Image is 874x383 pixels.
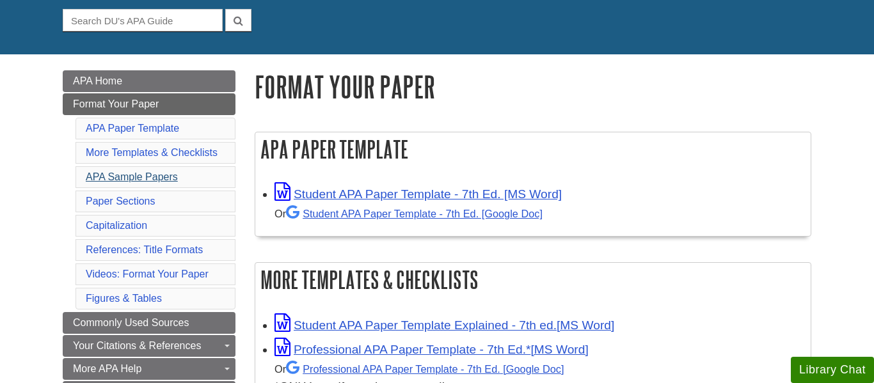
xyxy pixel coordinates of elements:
a: Professional APA Paper Template - 7th Ed. [286,363,564,375]
small: Or [274,363,564,375]
a: Your Citations & References [63,335,235,357]
a: References: Title Formats [86,244,203,255]
span: APA Home [73,75,122,86]
a: Link opens in new window [274,318,614,332]
a: Format Your Paper [63,93,235,115]
a: Paper Sections [86,196,155,207]
small: Or [274,208,543,219]
button: Library Chat [791,357,874,383]
a: Commonly Used Sources [63,312,235,334]
a: Link opens in new window [274,187,562,201]
a: Videos: Format Your Paper [86,269,209,279]
span: More APA Help [73,363,141,374]
h1: Format Your Paper [255,70,811,103]
h2: APA Paper Template [255,132,811,166]
a: Student APA Paper Template - 7th Ed. [Google Doc] [286,208,543,219]
a: APA Home [63,70,235,92]
span: Format Your Paper [73,98,159,109]
input: Search DU's APA Guide [63,9,223,31]
span: Your Citations & References [73,340,201,351]
span: Commonly Used Sources [73,317,189,328]
h2: More Templates & Checklists [255,263,811,297]
a: More Templates & Checklists [86,147,218,158]
a: Figures & Tables [86,293,162,304]
a: Capitalization [86,220,147,231]
a: APA Paper Template [86,123,179,134]
a: Link opens in new window [274,343,589,356]
a: APA Sample Papers [86,171,178,182]
a: More APA Help [63,358,235,380]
